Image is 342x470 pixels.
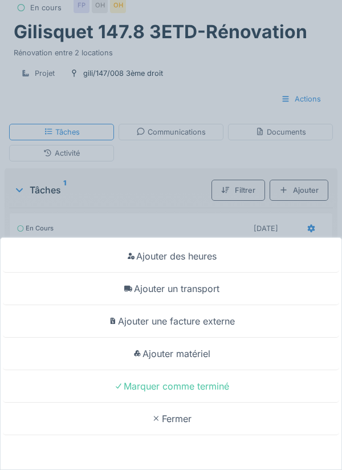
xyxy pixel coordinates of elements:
[3,338,339,370] div: Ajouter matériel
[3,370,339,403] div: Marquer comme terminé
[3,240,339,273] div: Ajouter des heures
[3,305,339,338] div: Ajouter une facture externe
[3,273,339,305] div: Ajouter un transport
[3,403,339,435] div: Fermer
